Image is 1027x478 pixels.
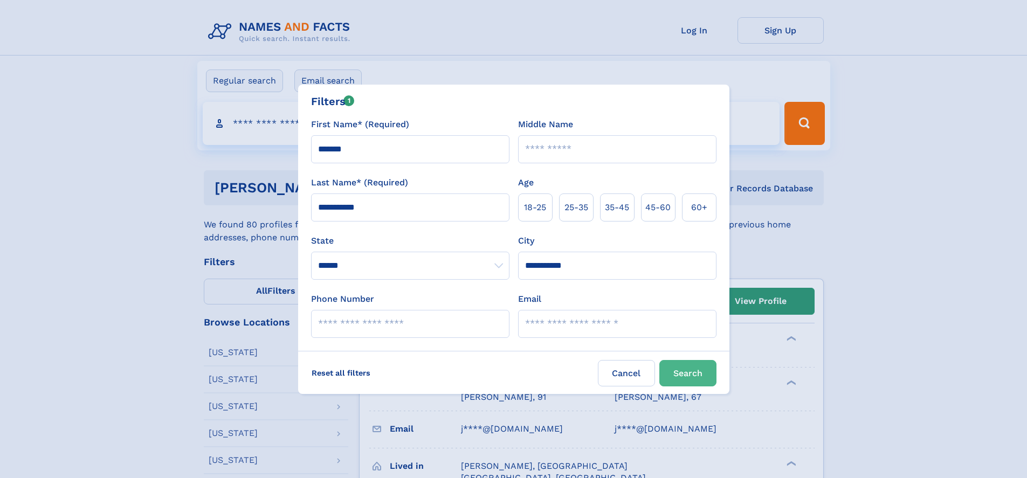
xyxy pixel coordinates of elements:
label: Last Name* (Required) [311,176,408,189]
span: 45‑60 [645,201,671,214]
span: 25‑35 [564,201,588,214]
span: 35‑45 [605,201,629,214]
label: First Name* (Required) [311,118,409,131]
label: Reset all filters [305,360,377,386]
span: 60+ [691,201,707,214]
div: Filters [311,93,355,109]
label: Middle Name [518,118,573,131]
label: Phone Number [311,293,374,306]
button: Search [659,360,716,386]
label: City [518,234,534,247]
label: Age [518,176,534,189]
label: State [311,234,509,247]
label: Email [518,293,541,306]
span: 18‑25 [524,201,546,214]
label: Cancel [598,360,655,386]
